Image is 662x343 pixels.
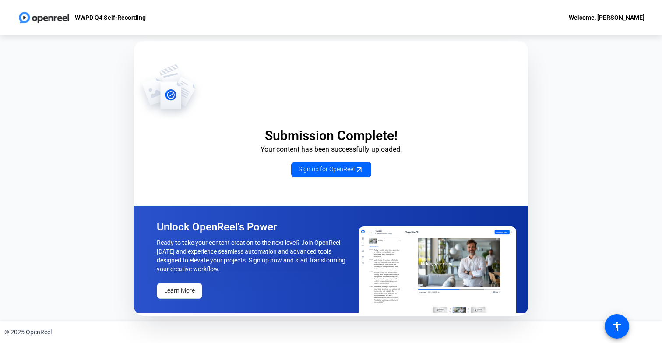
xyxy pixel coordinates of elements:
[4,328,52,337] div: © 2025 OpenReel
[299,165,364,174] span: Sign up for OpenReel
[18,9,70,26] img: OpenReel logo
[75,12,146,23] p: WWPD Q4 Self-Recording
[134,127,528,144] p: Submission Complete!
[134,64,204,120] img: OpenReel
[157,220,349,234] p: Unlock OpenReel's Power
[134,144,528,155] p: Your content has been successfully uploaded.
[569,12,644,23] div: Welcome, [PERSON_NAME]
[157,283,202,299] a: Learn More
[164,286,195,295] span: Learn More
[612,321,622,332] mat-icon: accessibility
[359,226,516,313] img: OpenReel
[291,162,371,177] a: Sign up for OpenReel
[157,238,349,273] p: Ready to take your content creation to the next level? Join OpenReel [DATE] and experience seamle...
